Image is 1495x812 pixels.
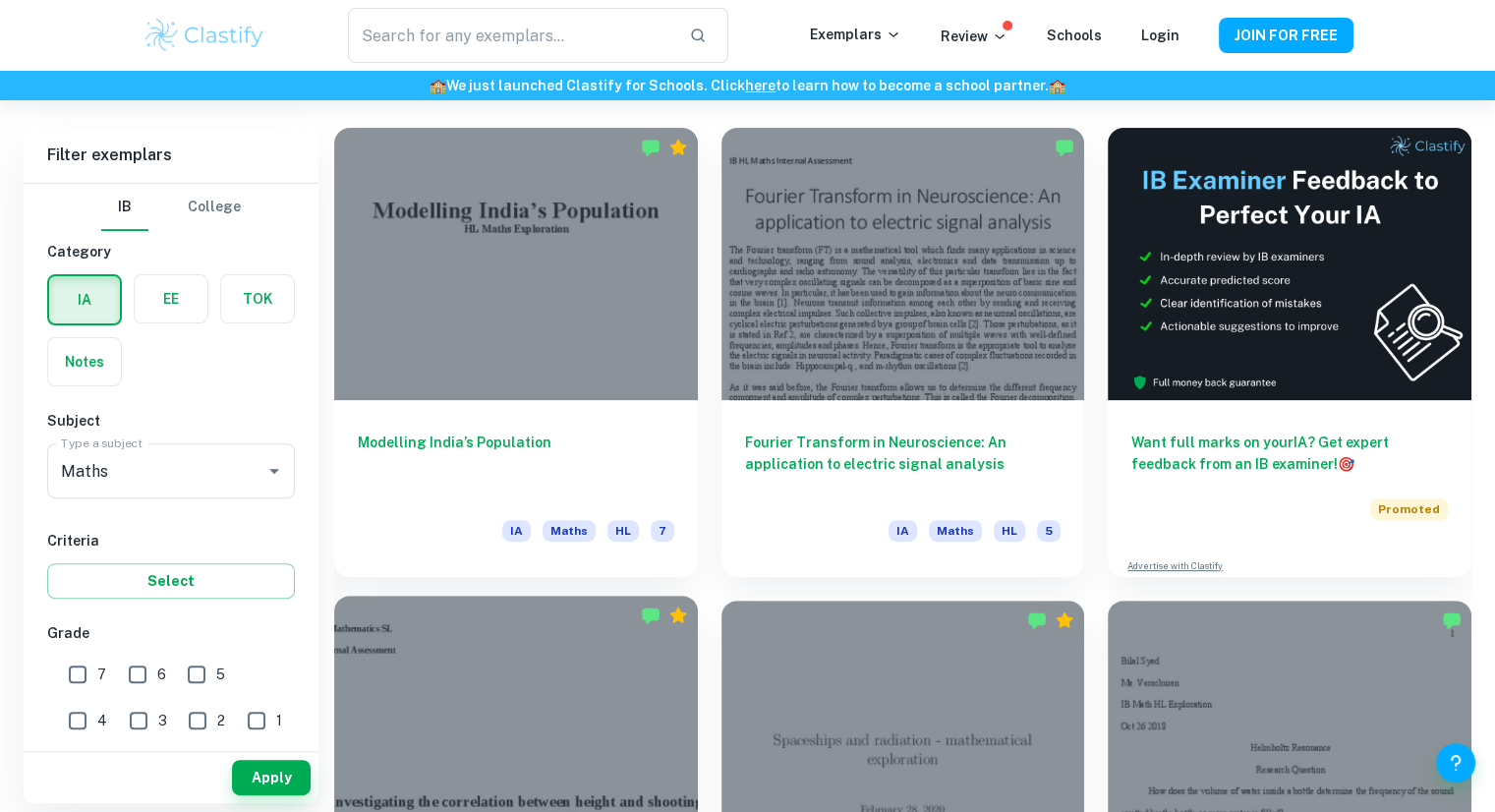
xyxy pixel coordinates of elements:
[158,710,167,731] span: 3
[1108,128,1471,400] img: Thumbnail
[745,432,1062,496] h6: Fourier Transform in Neuroscience: An application to electric signal analysis
[941,26,1007,47] p: Review
[47,563,295,599] button: Select
[232,760,311,795] button: Apply
[994,520,1025,542] span: HL
[216,664,225,685] span: 5
[358,432,674,496] h6: Modelling India’s Population
[157,664,166,685] span: 6
[221,275,294,322] button: TOK
[721,128,1085,577] a: Fourier Transform in Neuroscience: An application to electric signal analysisIAMathsHL5
[1127,559,1223,573] a: Advertise with Clastify
[97,664,106,685] span: 7
[668,138,688,157] div: Premium
[97,710,107,731] span: 4
[668,606,688,625] div: Premium
[49,276,120,323] button: IA
[101,184,241,231] div: Filter type choice
[1141,28,1179,43] a: Login
[217,710,225,731] span: 2
[47,530,295,551] h6: Criteria
[641,606,661,625] img: Marked
[1108,128,1471,577] a: Want full marks on yourIA? Get expert feedback from an IB examiner!PromotedAdvertise with Clastify
[430,78,446,93] span: 🏫
[47,410,295,432] h6: Subject
[1436,743,1475,783] button: Help and Feedback
[1055,138,1074,157] img: Marked
[135,275,207,322] button: EE
[543,520,596,542] span: Maths
[61,435,143,451] label: Type a subject
[651,520,674,542] span: 7
[1049,78,1065,93] span: 🏫
[607,520,639,542] span: HL
[1338,456,1354,472] span: 🎯
[334,128,698,577] a: Modelling India’s PopulationIAMathsHL7
[348,8,672,63] input: Search for any exemplars...
[260,457,288,485] button: Open
[641,138,661,157] img: Marked
[48,338,121,385] button: Notes
[1219,18,1353,53] button: JOIN FOR FREE
[143,16,267,55] img: Clastify logo
[889,520,917,542] span: IA
[1047,28,1102,43] a: Schools
[1442,610,1462,630] img: Marked
[745,78,776,93] a: here
[47,622,295,644] h6: Grade
[101,184,148,231] button: IB
[1027,610,1047,630] img: Marked
[1131,432,1448,475] h6: Want full marks on your IA ? Get expert feedback from an IB examiner!
[4,75,1491,96] h6: We just launched Clastify for Schools. Click to learn how to become a school partner.
[1037,520,1061,542] span: 5
[1055,610,1074,630] div: Premium
[1370,498,1448,520] span: Promoted
[24,128,318,183] h6: Filter exemplars
[276,710,282,731] span: 1
[47,241,295,262] h6: Category
[810,24,901,45] p: Exemplars
[188,184,241,231] button: College
[502,520,531,542] span: IA
[929,520,982,542] span: Maths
